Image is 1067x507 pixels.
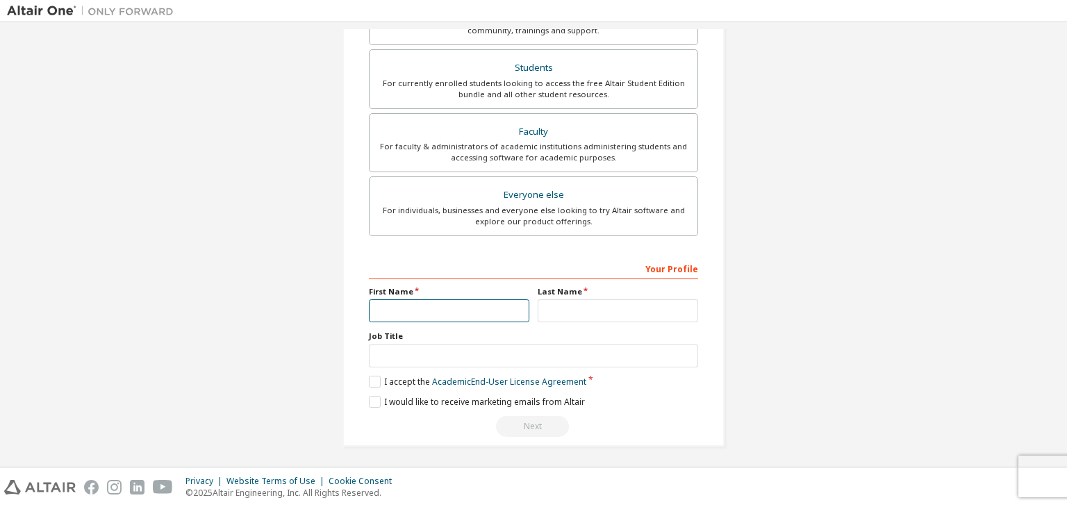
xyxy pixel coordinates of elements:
[7,4,181,18] img: Altair One
[130,480,144,494] img: linkedin.svg
[185,487,400,499] p: © 2025 Altair Engineering, Inc. All Rights Reserved.
[4,480,76,494] img: altair_logo.svg
[369,331,698,342] label: Job Title
[329,476,400,487] div: Cookie Consent
[378,141,689,163] div: For faculty & administrators of academic institutions administering students and accessing softwa...
[369,286,529,297] label: First Name
[107,480,122,494] img: instagram.svg
[369,257,698,279] div: Your Profile
[369,396,585,408] label: I would like to receive marketing emails from Altair
[378,122,689,142] div: Faculty
[378,205,689,227] div: For individuals, businesses and everyone else looking to try Altair software and explore our prod...
[538,286,698,297] label: Last Name
[84,480,99,494] img: facebook.svg
[185,476,226,487] div: Privacy
[153,480,173,494] img: youtube.svg
[369,376,586,388] label: I accept the
[378,58,689,78] div: Students
[226,476,329,487] div: Website Terms of Use
[432,376,586,388] a: Academic End-User License Agreement
[369,416,698,437] div: Email already exists
[378,185,689,205] div: Everyone else
[378,78,689,100] div: For currently enrolled students looking to access the free Altair Student Edition bundle and all ...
